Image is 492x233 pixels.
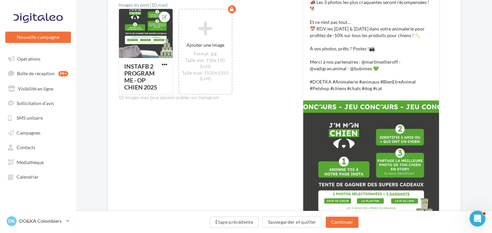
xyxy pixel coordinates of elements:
a: Visibilité en ligne [4,82,72,94]
button: Nouvelle campagne [5,31,71,43]
a: Médiathèque [4,156,72,168]
span: Médiathèque [17,159,44,165]
span: Calendrier [17,174,39,180]
a: SMS unitaire [4,111,72,123]
a: Sollicitation d'avis [4,97,72,109]
span: DK [8,218,15,224]
span: Visibilité en ligne [18,86,53,91]
div: Images du post (10 max) [119,3,292,7]
a: Boîte de réception99+ [4,67,72,79]
span: Sollicitation d'avis [17,100,54,106]
span: Campagnes [17,130,40,135]
a: DK DO&KA Colombiers [5,215,71,227]
button: Continuer [326,216,358,228]
span: Opérations [17,56,40,61]
span: SMS unitaire [17,115,43,121]
span: Contacts [17,145,35,150]
p: DO&KA Colombiers [19,218,63,224]
a: Opérations [4,52,72,64]
button: Étape précédente [210,216,259,228]
iframe: Intercom live chat [469,210,485,226]
a: Campagnes [4,126,72,138]
div: 10 images max pour pouvoir publier sur Instagram [119,95,292,101]
div: 99+ [58,71,68,76]
span: Boîte de réception [17,71,55,76]
a: Contacts [4,141,72,153]
a: Calendrier [4,170,72,182]
div: INSTAFB 2 PROGRAMME - OP CHIEN 2025 [124,63,157,91]
button: Sauvegarder et quitter [262,216,322,228]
